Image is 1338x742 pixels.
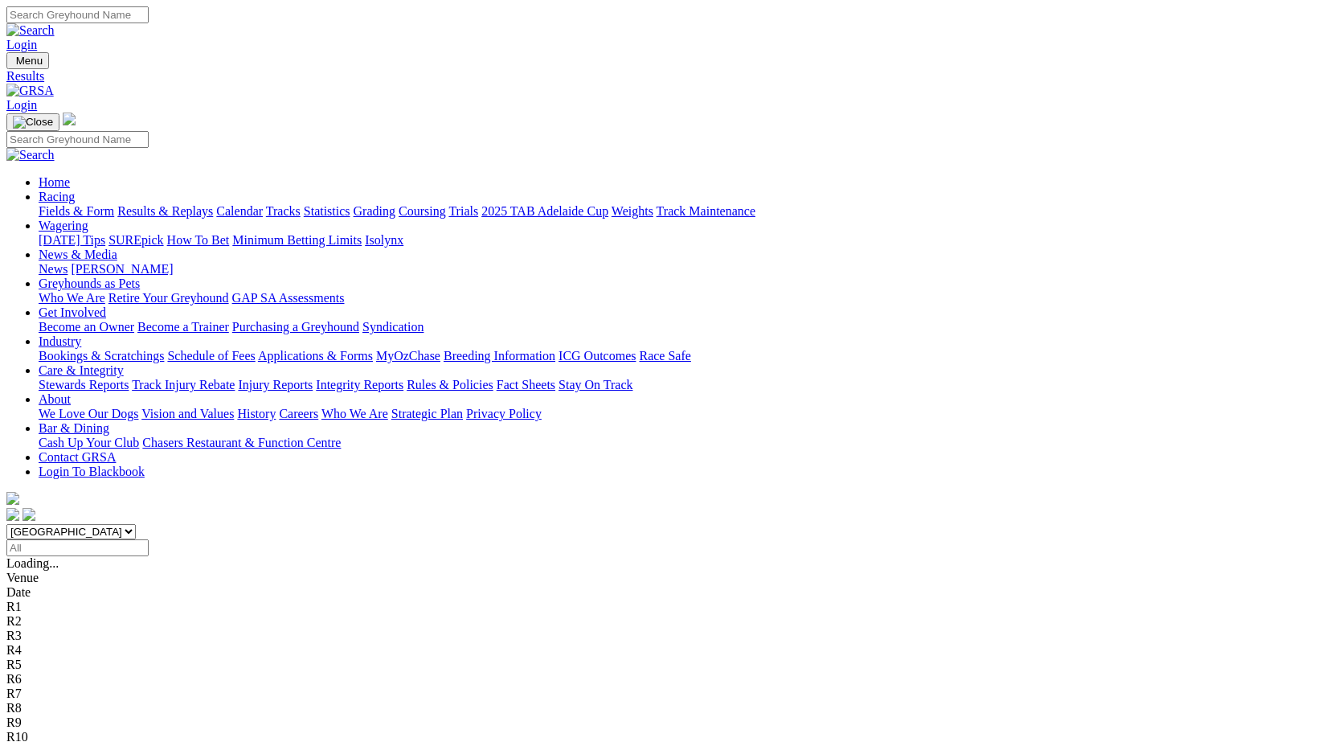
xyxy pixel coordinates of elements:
a: Weights [612,204,653,218]
a: Fields & Form [39,204,114,218]
div: Date [6,585,1332,600]
a: Careers [279,407,318,420]
a: Results & Replays [117,204,213,218]
div: R3 [6,629,1332,643]
a: Become an Owner [39,320,134,334]
input: Search [6,131,149,148]
a: About [39,392,71,406]
input: Search [6,6,149,23]
a: Purchasing a Greyhound [232,320,359,334]
a: News & Media [39,248,117,261]
img: GRSA [6,84,54,98]
a: Chasers Restaurant & Function Centre [142,436,341,449]
a: Who We Are [321,407,388,420]
div: About [39,407,1332,421]
a: Login [6,98,37,112]
a: Fact Sheets [497,378,555,391]
a: Stay On Track [559,378,632,391]
div: News & Media [39,262,1332,277]
a: Tracks [266,204,301,218]
a: GAP SA Assessments [232,291,345,305]
div: Industry [39,349,1332,363]
button: Toggle navigation [6,113,59,131]
button: Toggle navigation [6,52,49,69]
a: 2025 TAB Adelaide Cup [481,204,608,218]
a: Login To Blackbook [39,465,145,478]
a: ICG Outcomes [559,349,636,363]
div: Greyhounds as Pets [39,291,1332,305]
a: Breeding Information [444,349,555,363]
a: Industry [39,334,81,348]
a: Get Involved [39,305,106,319]
div: R1 [6,600,1332,614]
a: News [39,262,68,276]
a: Wagering [39,219,88,232]
a: Home [39,175,70,189]
a: Coursing [399,204,446,218]
div: Care & Integrity [39,378,1332,392]
a: Minimum Betting Limits [232,233,362,247]
img: Close [13,116,53,129]
a: Bookings & Scratchings [39,349,164,363]
a: We Love Our Dogs [39,407,138,420]
div: R7 [6,687,1332,701]
img: logo-grsa-white.png [6,492,19,505]
a: [DATE] Tips [39,233,105,247]
a: Integrity Reports [316,378,403,391]
a: SUREpick [108,233,163,247]
a: Trials [448,204,478,218]
a: Calendar [216,204,263,218]
a: Strategic Plan [391,407,463,420]
a: Vision and Values [141,407,234,420]
a: MyOzChase [376,349,440,363]
a: Stewards Reports [39,378,129,391]
div: R8 [6,701,1332,715]
a: Privacy Policy [466,407,542,420]
span: Menu [16,55,43,67]
img: Search [6,23,55,38]
a: Retire Your Greyhound [108,291,229,305]
a: Cash Up Your Club [39,436,139,449]
a: Greyhounds as Pets [39,277,140,290]
a: Isolynx [365,233,403,247]
a: Track Injury Rebate [132,378,235,391]
div: Wagering [39,233,1332,248]
a: Contact GRSA [39,450,116,464]
img: facebook.svg [6,508,19,521]
div: Venue [6,571,1332,585]
a: Become a Trainer [137,320,229,334]
a: History [237,407,276,420]
a: Login [6,38,37,51]
img: Search [6,148,55,162]
div: Bar & Dining [39,436,1332,450]
img: logo-grsa-white.png [63,113,76,125]
div: Racing [39,204,1332,219]
div: R6 [6,672,1332,687]
div: R9 [6,715,1332,730]
a: Statistics [304,204,350,218]
a: Bar & Dining [39,421,109,435]
div: R4 [6,643,1332,658]
a: Race Safe [639,349,690,363]
a: Track Maintenance [657,204,755,218]
a: Racing [39,190,75,203]
a: Grading [354,204,395,218]
a: Care & Integrity [39,363,124,377]
a: [PERSON_NAME] [71,262,173,276]
a: Rules & Policies [407,378,493,391]
a: Injury Reports [238,378,313,391]
span: Loading... [6,556,59,570]
img: twitter.svg [23,508,35,521]
a: Results [6,69,1332,84]
a: How To Bet [167,233,230,247]
input: Select date [6,539,149,556]
a: Applications & Forms [258,349,373,363]
div: R2 [6,614,1332,629]
a: Schedule of Fees [167,349,255,363]
a: Syndication [362,320,423,334]
a: Who We Are [39,291,105,305]
div: R5 [6,658,1332,672]
div: Get Involved [39,320,1332,334]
